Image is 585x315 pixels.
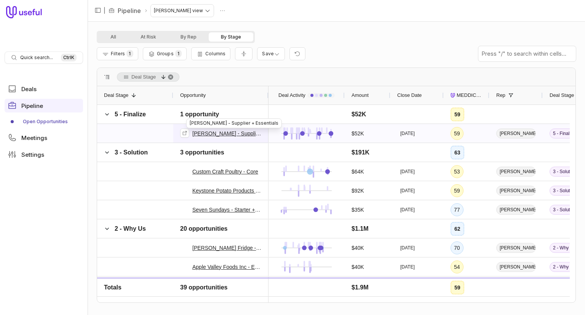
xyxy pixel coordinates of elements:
[186,118,282,128] div: [PERSON_NAME] - Supplier + Essentials
[115,225,146,232] span: 2 - Why Us
[117,72,179,82] div: Row Groups
[496,281,536,291] span: [PERSON_NAME]
[5,148,83,161] a: Settings
[235,47,253,61] button: Collapse all rows
[118,6,141,15] a: Pipeline
[550,167,580,177] span: 3 - Solution
[115,111,146,117] span: 5 - Finalize
[550,205,580,215] span: 3 - Solution
[454,167,460,176] div: 53
[352,167,364,176] div: $64K
[496,167,536,177] span: [PERSON_NAME]
[454,243,460,252] div: 70
[352,224,368,233] div: $1.1M
[496,205,536,215] span: [PERSON_NAME]
[397,91,422,100] span: Close Date
[21,152,44,157] span: Settings
[5,116,83,128] a: Open Opportunities
[143,47,187,60] button: Group Pipeline
[192,281,262,291] a: [PERSON_NAME]'s Gourmet Indian Food - Essential
[111,51,125,56] span: Filters
[192,262,262,272] a: Apple Valley Foods Inc - Essentials x 1 locations
[457,91,483,100] span: MEDDICC Score
[352,186,364,195] div: $92K
[352,243,364,252] div: $40K
[454,262,460,272] div: 54
[400,264,415,270] time: [DATE]
[352,262,364,272] div: $40K
[496,243,536,253] span: [PERSON_NAME]
[192,167,258,176] a: Custom Craft Poultry - Core
[5,99,83,112] a: Pipeline
[20,55,53,61] span: Quick search...
[496,129,536,138] span: [PERSON_NAME]
[117,72,179,82] span: Deal Stage, descending. Press ENTER to sort. Press DELETE to remove
[126,50,133,57] span: 1
[5,131,83,145] a: Meetings
[192,205,262,214] a: Seven Sundays - Starter + Supplier
[496,91,505,100] span: Rep
[180,148,224,157] div: 3 opportunities
[115,149,148,156] span: 3 - Solution
[454,129,460,138] div: 59
[550,262,579,272] span: 2 - Why Us
[192,243,262,252] a: [PERSON_NAME] Fridge - Essentials + Supplier
[352,281,364,291] div: $40K
[61,54,77,61] kbd: Ctrl K
[451,86,483,104] div: MEDDICC Score
[496,262,536,272] span: [PERSON_NAME]
[400,207,415,213] time: [DATE]
[550,186,580,196] span: 3 - Solution
[454,110,460,119] div: 59
[550,281,579,291] span: 2 - Why Us
[192,129,262,138] a: [PERSON_NAME] - Supplier + Essentials
[21,135,47,141] span: Meetings
[262,51,274,56] span: Save
[128,32,168,42] button: At Risk
[352,205,364,214] div: $35K
[352,129,364,138] div: $52K
[496,186,536,196] span: [PERSON_NAME]
[454,148,460,157] div: 63
[180,110,219,119] div: 1 opportunity
[400,188,415,194] time: [DATE]
[180,224,227,233] div: 20 opportunities
[21,86,37,92] span: Deals
[180,91,206,100] span: Opportunity
[400,245,415,251] time: [DATE]
[352,91,369,100] span: Amount
[352,110,366,119] div: $52K
[175,50,182,57] span: 1
[205,51,225,56] span: Columns
[209,32,253,42] button: By Stage
[278,91,305,100] span: Deal Activity
[454,281,460,291] div: 63
[289,47,305,61] button: Reset view
[131,72,156,82] span: Deal Stage
[217,5,228,16] button: Actions
[454,205,460,214] div: 77
[191,47,230,60] button: Columns
[454,186,460,195] div: 59
[257,47,285,60] button: Create a new saved view
[104,91,128,100] span: Deal Stage
[157,51,174,56] span: Groups
[400,169,415,175] time: [DATE]
[550,243,579,253] span: 2 - Why Us
[550,91,574,100] span: Deal Stage
[454,224,460,233] div: 62
[5,116,83,128] div: Pipeline submenu
[21,103,43,109] span: Pipeline
[104,6,105,15] span: |
[92,5,104,16] button: Collapse sidebar
[400,130,415,137] time: [DATE]
[168,32,209,42] button: By Rep
[97,47,138,60] button: Filter Pipeline
[400,283,415,289] time: [DATE]
[5,82,83,96] a: Deals
[352,148,369,157] div: $191K
[192,186,262,195] a: Keystone Potato Products - Essentials + Supplier x 2 locations
[478,46,576,61] input: Press "/" to search within cells...
[98,32,128,42] button: All
[550,129,579,138] span: 5 - Finalize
